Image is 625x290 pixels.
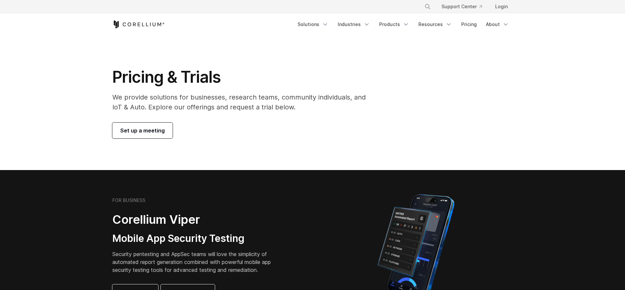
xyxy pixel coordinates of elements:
h2: Corellium Viper [112,212,281,227]
a: Pricing [457,18,481,30]
div: Navigation Menu [416,1,513,13]
div: Navigation Menu [294,18,513,30]
a: Solutions [294,18,332,30]
h6: FOR BUSINESS [112,197,145,203]
span: Set up a meeting [120,127,165,134]
a: Resources [414,18,456,30]
a: About [482,18,513,30]
h3: Mobile App Security Testing [112,232,281,245]
a: Support Center [436,1,487,13]
a: Products [375,18,413,30]
p: We provide solutions for businesses, research teams, community individuals, and IoT & Auto. Explo... [112,92,375,112]
h1: Pricing & Trials [112,67,375,87]
p: Security pentesting and AppSec teams will love the simplicity of automated report generation comb... [112,250,281,274]
button: Search [422,1,434,13]
a: Industries [334,18,374,30]
a: Login [490,1,513,13]
a: Corellium Home [112,20,165,28]
a: Set up a meeting [112,123,173,138]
